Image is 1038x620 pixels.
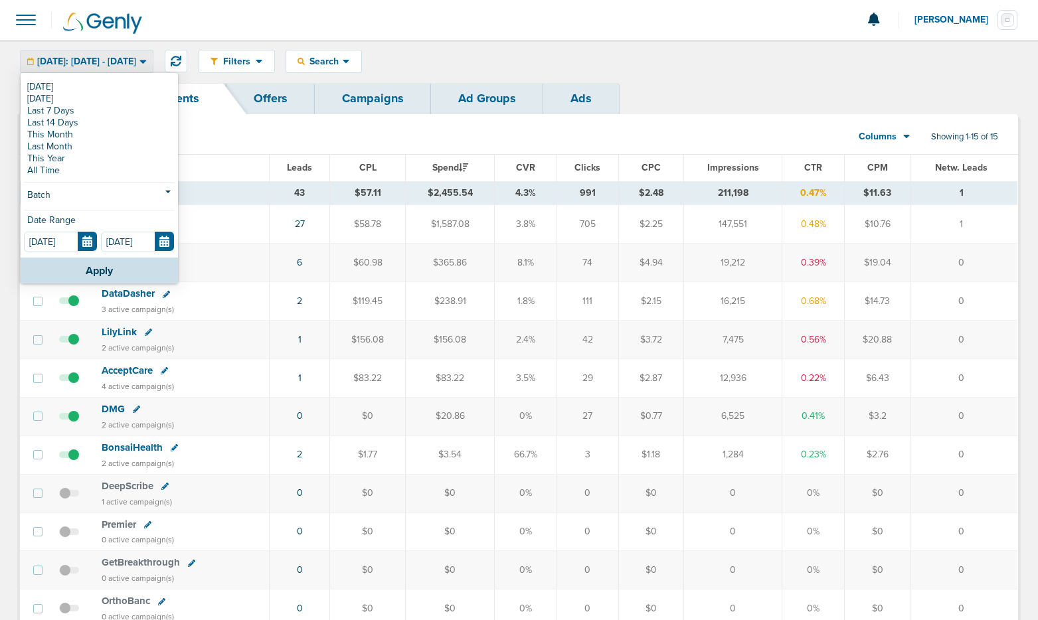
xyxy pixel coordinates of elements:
td: 0 [910,435,1017,474]
td: 0.47% [782,181,845,205]
td: 0% [782,551,845,589]
td: $11.63 [845,181,911,205]
td: 0 [910,244,1017,282]
span: CPM [867,162,888,173]
a: Batch [24,188,175,204]
td: 991 [557,181,618,205]
td: $0 [845,512,911,551]
td: $156.08 [406,321,495,359]
img: Genly [63,13,142,34]
a: 0 [297,526,303,537]
small: 4 active campaign(s) [102,382,174,391]
td: $2.76 [845,435,911,474]
td: $0 [330,397,406,435]
td: $57.11 [330,181,406,205]
span: Leads [287,162,312,173]
span: GetBreakthrough [102,556,180,568]
span: Netw. Leads [935,162,988,173]
span: Spend [432,162,468,173]
td: 0 [910,397,1017,435]
td: $0.77 [618,397,683,435]
td: 0 [683,551,782,589]
td: 12,936 [683,358,782,397]
td: 0% [495,551,557,589]
td: 0 [557,512,618,551]
td: 6,525 [683,397,782,435]
td: $3.54 [406,435,495,474]
td: 0 [910,551,1017,589]
span: LilyLink [102,326,137,338]
td: 0 [910,321,1017,359]
small: 0 active campaign(s) [102,535,174,544]
td: 0% [495,512,557,551]
span: BonsaiHealth [102,441,163,453]
a: This Year [24,153,175,165]
td: 66.7% [495,435,557,474]
td: $0 [406,512,495,551]
a: 6 [297,257,302,268]
td: 211,198 [683,181,782,205]
td: 111 [557,282,618,321]
a: All Time [24,165,175,177]
td: $4.94 [618,244,683,282]
a: Campaigns [315,83,431,114]
td: 0 [910,512,1017,551]
small: 2 active campaign(s) [102,343,174,352]
span: [PERSON_NAME] [914,15,997,25]
span: Filters [218,56,256,67]
td: TOTALS (15) [94,181,270,205]
td: $0 [618,551,683,589]
td: $2.87 [618,358,683,397]
span: CTR [804,162,822,173]
td: 1.8% [495,282,557,321]
a: 2 [297,449,302,460]
td: $2.15 [618,282,683,321]
a: 27 [295,218,305,230]
td: $2.48 [618,181,683,205]
span: CVR [516,162,535,173]
a: Last 7 Days [24,105,175,117]
td: 0 [557,551,618,589]
td: 42 [557,321,618,359]
button: Apply [21,258,178,283]
td: $0 [330,551,406,589]
td: 43 [270,181,330,205]
td: 0% [495,474,557,512]
td: $119.45 [330,282,406,321]
td: $83.22 [330,358,406,397]
span: Premier [102,518,136,530]
a: 0 [297,410,303,422]
td: 3 [557,435,618,474]
a: 0 [297,603,303,614]
td: 8.1% [495,244,557,282]
a: This Month [24,129,175,141]
span: AcceptCare [102,364,153,376]
span: OrthoBanc [102,595,150,607]
td: $0 [845,474,911,512]
span: Showing 1-15 of 15 [931,131,998,143]
small: 2 active campaign(s) [102,459,174,468]
a: [DATE] [24,93,175,105]
td: $1.18 [618,435,683,474]
small: 2 active campaign(s) [102,420,174,429]
td: 0.56% [782,321,845,359]
td: 0 [683,512,782,551]
a: Clients [134,83,226,114]
td: 0.41% [782,397,845,435]
td: $0 [618,474,683,512]
td: $365.86 [406,244,495,282]
td: $0 [406,551,495,589]
td: 4.3% [495,181,557,205]
td: $19.04 [845,244,911,282]
small: 1 active campaign(s) [102,497,172,506]
td: $156.08 [330,321,406,359]
td: 1 [910,181,1017,205]
td: $3.72 [618,321,683,359]
td: $0 [330,474,406,512]
a: 0 [297,564,303,576]
td: 0.48% [782,205,845,244]
td: $3.2 [845,397,911,435]
td: $0 [330,512,406,551]
td: $2.25 [618,205,683,244]
td: $1.77 [330,435,406,474]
